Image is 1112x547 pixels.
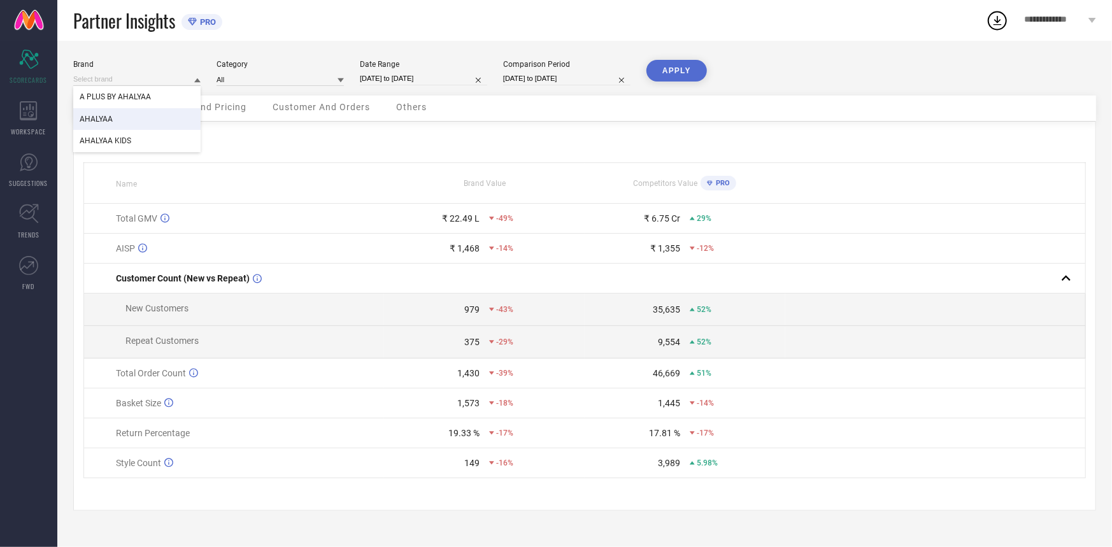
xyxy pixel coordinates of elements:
[464,337,480,347] div: 375
[80,115,113,124] span: AHALYAA
[217,60,344,69] div: Category
[18,230,39,239] span: TRENDS
[197,17,216,27] span: PRO
[116,273,250,283] span: Customer Count (New vs Repeat)
[360,60,487,69] div: Date Range
[697,214,711,223] span: 29%
[503,60,631,69] div: Comparison Period
[496,458,513,467] span: -16%
[125,303,189,313] span: New Customers
[503,72,631,85] input: Select comparison period
[116,428,190,438] span: Return Percentage
[496,429,513,437] span: -17%
[697,305,711,314] span: 52%
[23,281,35,291] span: FWD
[116,213,157,224] span: Total GMV
[646,60,707,82] button: APPLY
[658,398,680,408] div: 1,445
[116,398,161,408] span: Basket Size
[73,86,201,108] div: A PLUS BY AHALYAA
[83,131,1086,146] div: Metrics
[457,368,480,378] div: 1,430
[450,243,480,253] div: ₹ 1,468
[697,429,714,437] span: -17%
[396,102,427,112] span: Others
[644,213,680,224] div: ₹ 6.75 Cr
[658,458,680,468] div: 3,989
[360,72,487,85] input: Select date range
[464,179,506,188] span: Brand Value
[697,369,711,378] span: 51%
[697,458,718,467] span: 5.98%
[448,428,480,438] div: 19.33 %
[273,102,370,112] span: Customer And Orders
[464,458,480,468] div: 149
[697,244,714,253] span: -12%
[649,428,680,438] div: 17.81 %
[125,336,199,346] span: Repeat Customers
[496,337,513,346] span: -29%
[73,8,175,34] span: Partner Insights
[650,243,680,253] div: ₹ 1,355
[116,180,137,188] span: Name
[986,9,1009,32] div: Open download list
[653,304,680,315] div: 35,635
[73,108,201,130] div: AHALYAA
[496,244,513,253] span: -14%
[11,127,46,136] span: WORKSPACE
[442,213,480,224] div: ₹ 22.49 L
[10,75,48,85] span: SCORECARDS
[496,214,513,223] span: -49%
[464,304,480,315] div: 979
[496,369,513,378] span: -39%
[80,92,151,101] span: A PLUS BY AHALYAA
[653,368,680,378] div: 46,669
[116,458,161,468] span: Style Count
[697,399,714,408] span: -14%
[697,337,711,346] span: 52%
[496,305,513,314] span: -43%
[73,73,201,86] input: Select brand
[80,136,131,145] span: AHALYAA KIDS
[73,130,201,152] div: AHALYAA KIDS
[633,179,697,188] span: Competitors Value
[713,179,730,187] span: PRO
[457,398,480,408] div: 1,573
[658,337,680,347] div: 9,554
[73,60,201,69] div: Brand
[116,368,186,378] span: Total Order Count
[496,399,513,408] span: -18%
[10,178,48,188] span: SUGGESTIONS
[116,243,135,253] span: AISP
